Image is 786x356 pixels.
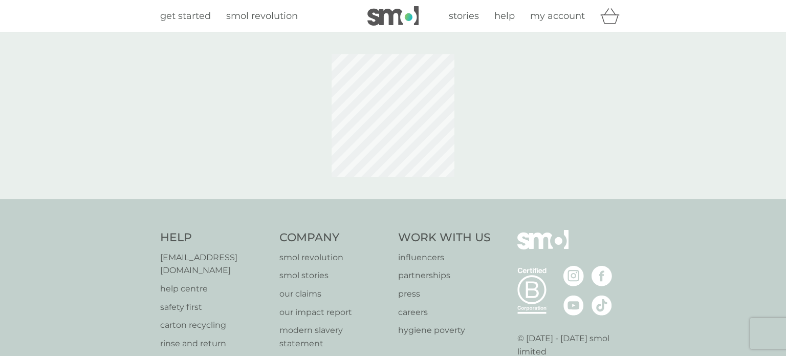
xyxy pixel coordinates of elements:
[226,9,298,24] a: smol revolution
[160,9,211,24] a: get started
[279,306,388,319] a: our impact report
[398,230,491,246] h4: Work With Us
[398,324,491,337] a: hygiene poverty
[279,287,388,301] a: our claims
[160,282,269,296] a: help centre
[600,6,626,26] div: basket
[592,266,612,286] img: visit the smol Facebook page
[160,337,269,350] a: rinse and return
[160,301,269,314] a: safety first
[592,295,612,316] img: visit the smol Tiktok page
[398,251,491,264] a: influencers
[494,10,515,22] span: help
[279,251,388,264] a: smol revolution
[279,269,388,282] a: smol stories
[160,230,269,246] h4: Help
[226,10,298,22] span: smol revolution
[449,9,479,24] a: stories
[367,6,419,26] img: smol
[160,319,269,332] a: carton recycling
[398,269,491,282] a: partnerships
[398,306,491,319] a: careers
[279,230,388,246] h4: Company
[279,324,388,350] a: modern slavery statement
[494,9,515,24] a: help
[563,266,584,286] img: visit the smol Instagram page
[398,287,491,301] a: press
[160,10,211,22] span: get started
[530,10,585,22] span: my account
[517,230,569,265] img: smol
[160,251,269,277] a: [EMAIL_ADDRESS][DOMAIN_NAME]
[530,9,585,24] a: my account
[563,295,584,316] img: visit the smol Youtube page
[449,10,479,22] span: stories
